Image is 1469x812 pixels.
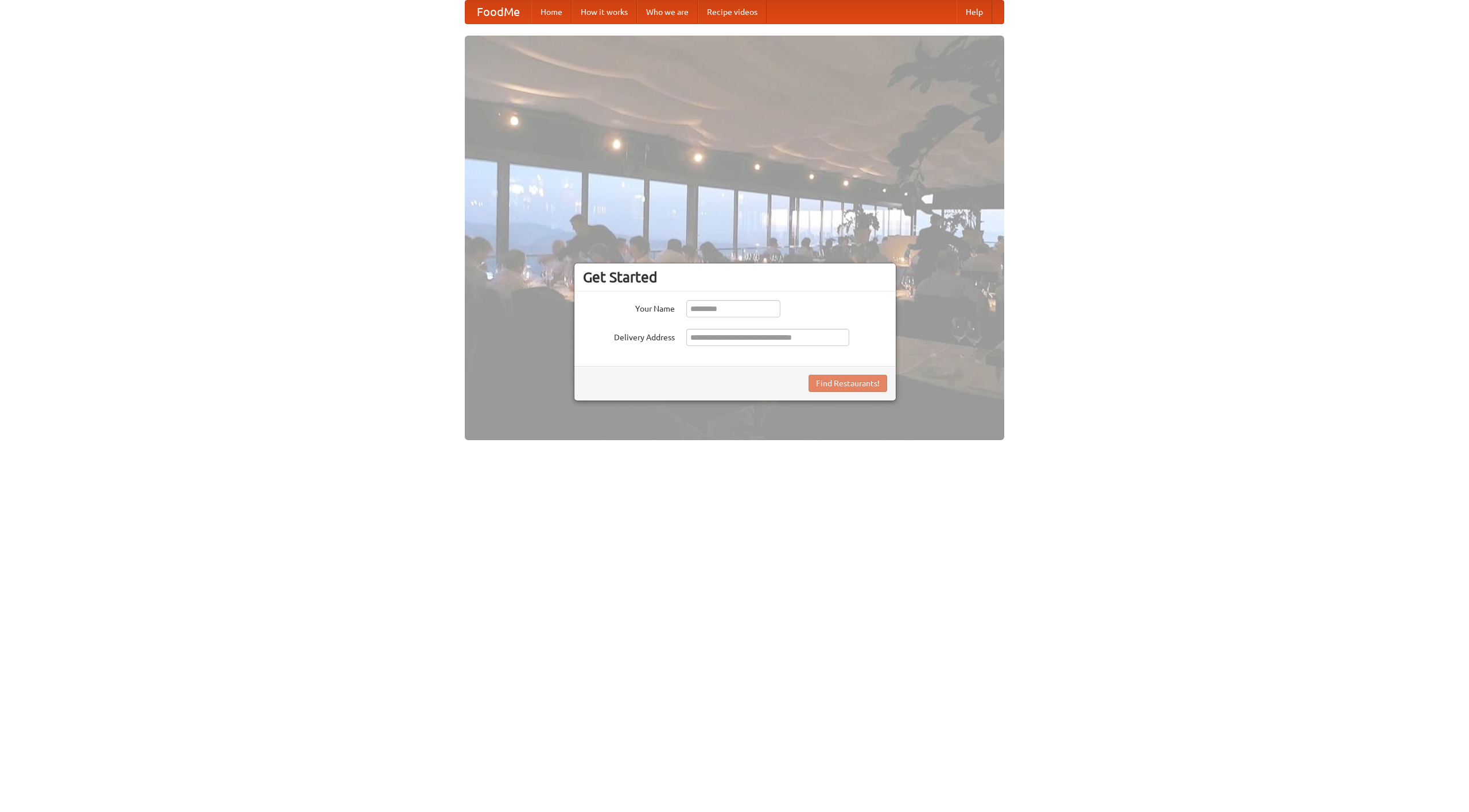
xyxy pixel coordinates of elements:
label: Delivery Address [583,329,675,343]
a: Home [531,1,572,24]
h3: Get Started [583,269,887,286]
a: Recipe videos [698,1,767,24]
a: Who we are [637,1,698,24]
a: Help [957,1,992,24]
a: How it works [572,1,637,24]
button: Find Restaurants! [809,375,887,392]
a: FoodMe [465,1,531,24]
label: Your Name [583,300,675,314]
